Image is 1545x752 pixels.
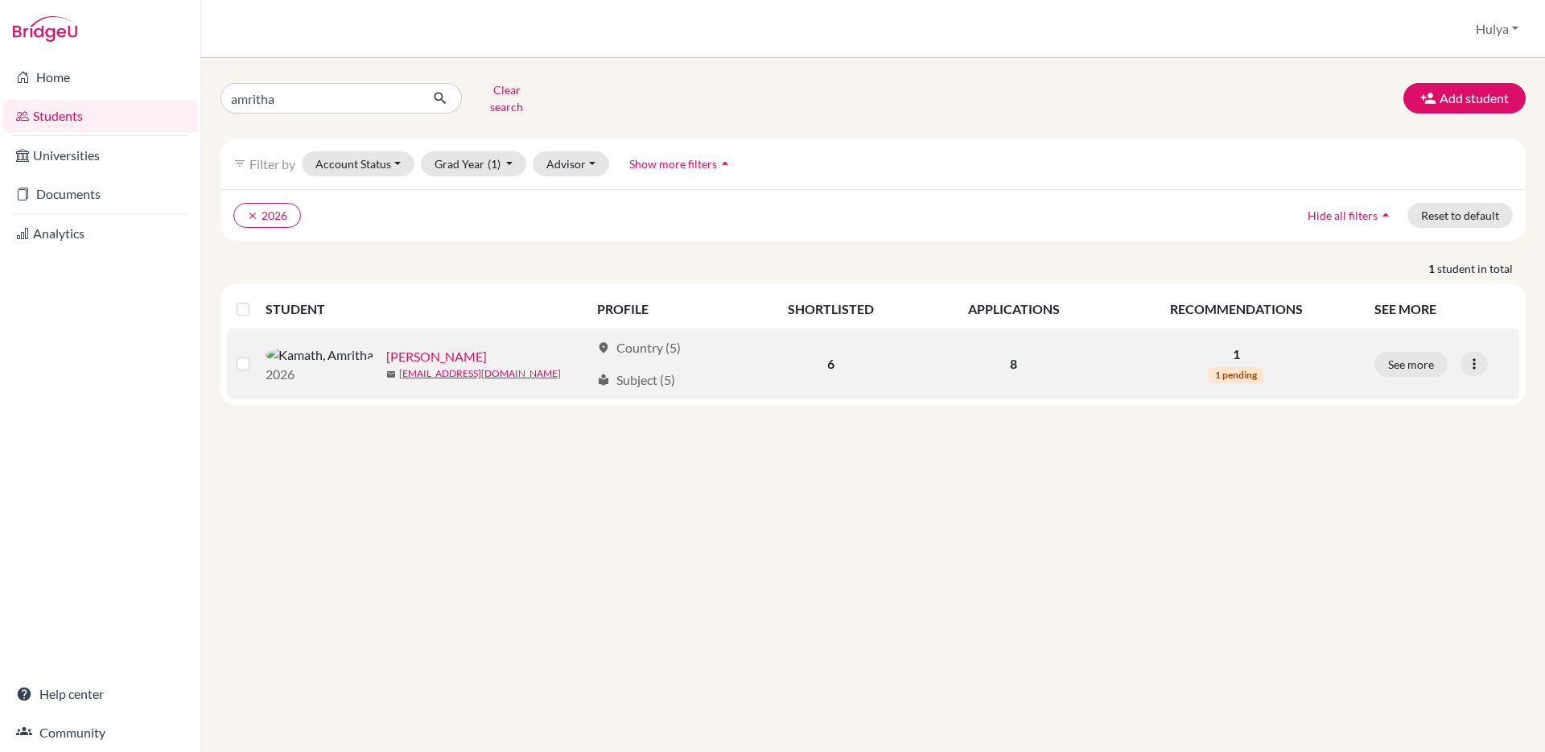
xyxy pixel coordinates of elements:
p: 1 [1118,345,1355,364]
a: [PERSON_NAME] [386,347,487,366]
a: Analytics [3,217,197,250]
button: Account Status [302,151,414,176]
button: Advisor [533,151,609,176]
span: Hide all filters [1308,209,1378,222]
img: Bridge-U [13,16,77,42]
span: local_library [597,374,610,386]
a: Community [3,717,197,749]
span: Filter by [249,156,295,171]
span: (1) [488,157,501,171]
span: mail [386,370,396,379]
a: Students [3,100,197,132]
a: [EMAIL_ADDRESS][DOMAIN_NAME] [399,366,561,381]
a: Universities [3,139,197,171]
button: Clear search [462,77,551,119]
td: 6 [742,328,920,399]
th: PROFILE [587,290,742,328]
strong: 1 [1428,260,1437,277]
button: Show more filtersarrow_drop_up [616,151,747,176]
th: SHORTLISTED [742,290,920,328]
th: RECOMMENDATIONS [1108,290,1365,328]
button: Grad Year(1) [421,151,527,176]
input: Find student by name... [220,83,420,114]
span: location_on [597,341,610,354]
th: SEE MORE [1365,290,1519,328]
i: clear [247,210,258,221]
span: Show more filters [629,157,717,171]
button: clear2026 [233,203,301,228]
button: Hide all filtersarrow_drop_up [1294,203,1407,228]
a: Documents [3,178,197,210]
div: Subject (5) [597,370,675,390]
th: STUDENT [266,290,587,328]
a: Help center [3,678,197,710]
img: Kamath, Amritha [266,345,373,365]
span: student in total [1437,260,1526,277]
button: Add student [1403,83,1526,114]
button: Reset to default [1407,203,1513,228]
i: filter_list [233,157,246,170]
button: Hulya [1469,14,1526,44]
button: See more [1374,352,1448,377]
th: APPLICATIONS [920,290,1107,328]
i: arrow_drop_up [1378,207,1394,223]
td: 8 [920,328,1107,399]
a: Home [3,61,197,93]
div: Country (5) [597,338,681,357]
i: arrow_drop_up [717,155,733,171]
span: 1 pending [1209,367,1263,383]
p: 2026 [266,365,373,384]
